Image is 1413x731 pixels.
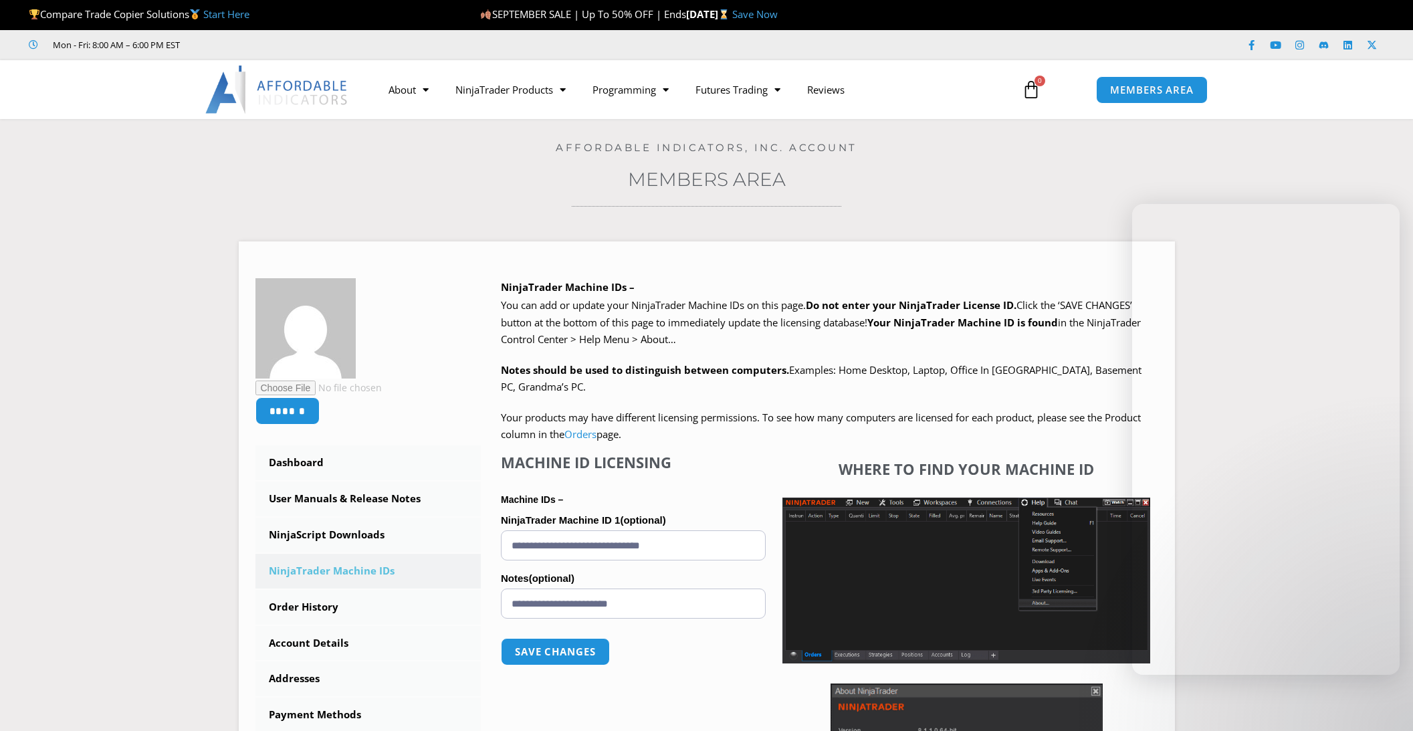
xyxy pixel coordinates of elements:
label: NinjaTrader Machine ID 1 [501,510,766,530]
span: Mon - Fri: 8:00 AM – 6:00 PM EST [49,37,180,53]
a: NinjaTrader Machine IDs [255,554,481,589]
h4: Machine ID Licensing [501,453,766,471]
button: Save changes [501,638,610,665]
a: User Manuals & Release Notes [255,482,481,516]
iframe: Intercom live chat [1368,686,1400,718]
span: (optional) [529,572,574,584]
img: Screenshot 2025-01-17 1155544 | Affordable Indicators – NinjaTrader [782,498,1150,663]
img: 🥇 [190,9,200,19]
b: Do not enter your NinjaTrader License ID. [806,298,1016,312]
a: NinjaTrader Products [442,74,579,105]
strong: Your NinjaTrader Machine ID is found [867,316,1058,329]
span: Click the ‘SAVE CHANGES’ button at the bottom of this page to immediately update the licensing da... [501,298,1141,346]
img: 🏆 [29,9,39,19]
a: Futures Trading [682,74,794,105]
label: Notes [501,568,766,589]
a: MEMBERS AREA [1096,76,1208,104]
h4: Where to find your Machine ID [782,460,1150,478]
a: Dashboard [255,445,481,480]
span: 0 [1035,76,1045,86]
span: (optional) [620,514,665,526]
nav: Menu [375,74,1006,105]
a: 0 [1002,70,1061,109]
span: Compare Trade Copier Solutions [29,7,249,21]
span: Your products may have different licensing permissions. To see how many computers are licensed fo... [501,411,1141,441]
a: Addresses [255,661,481,696]
a: Affordable Indicators, Inc. Account [556,141,857,154]
iframe: Customer reviews powered by Trustpilot [199,38,399,51]
strong: Machine IDs – [501,494,563,505]
a: Start Here [203,7,249,21]
span: Examples: Home Desktop, Laptop, Office In [GEOGRAPHIC_DATA], Basement PC, Grandma’s PC. [501,363,1142,394]
img: 🍂 [481,9,491,19]
a: Order History [255,590,481,625]
a: Orders [564,427,596,441]
span: You can add or update your NinjaTrader Machine IDs on this page. [501,298,806,312]
a: Programming [579,74,682,105]
b: NinjaTrader Machine IDs – [501,280,635,294]
a: Account Details [255,626,481,661]
img: ⌛ [719,9,729,19]
a: About [375,74,442,105]
a: NinjaScript Downloads [255,518,481,552]
span: MEMBERS AREA [1110,85,1194,95]
a: Save Now [732,7,778,21]
strong: Notes should be used to distinguish between computers. [501,363,789,377]
img: 1abd75397d97bf37cdeb5b9b669ee968e199dbd6b4b2aaa8192be873fcb36a22 [255,278,356,379]
a: Members Area [628,168,786,191]
strong: [DATE] [686,7,732,21]
img: LogoAI | Affordable Indicators – NinjaTrader [205,66,349,114]
a: Reviews [794,74,858,105]
iframe: Intercom live chat [1132,204,1400,675]
span: SEPTEMBER SALE | Up To 50% OFF | Ends [480,7,685,21]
